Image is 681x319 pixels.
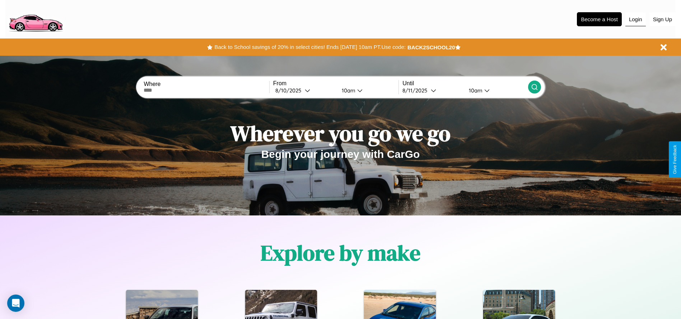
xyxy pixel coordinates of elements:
label: Where [144,81,269,87]
div: Give Feedback [672,145,677,174]
div: 10am [465,87,484,94]
label: From [273,80,398,87]
div: 8 / 11 / 2025 [402,87,431,94]
label: Until [402,80,528,87]
button: 8/10/2025 [273,87,336,94]
button: Become a Host [577,12,622,26]
div: 10am [338,87,357,94]
button: Sign Up [649,13,676,26]
div: 8 / 10 / 2025 [275,87,305,94]
button: Login [625,13,646,26]
button: Back to School savings of 20% in select cities! Ends [DATE] 10am PT.Use code: [213,42,407,52]
h1: Explore by make [261,238,420,268]
button: 10am [463,87,528,94]
img: logo [5,4,66,33]
button: 10am [336,87,399,94]
div: Open Intercom Messenger [7,295,24,312]
b: BACK2SCHOOL20 [407,44,455,50]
